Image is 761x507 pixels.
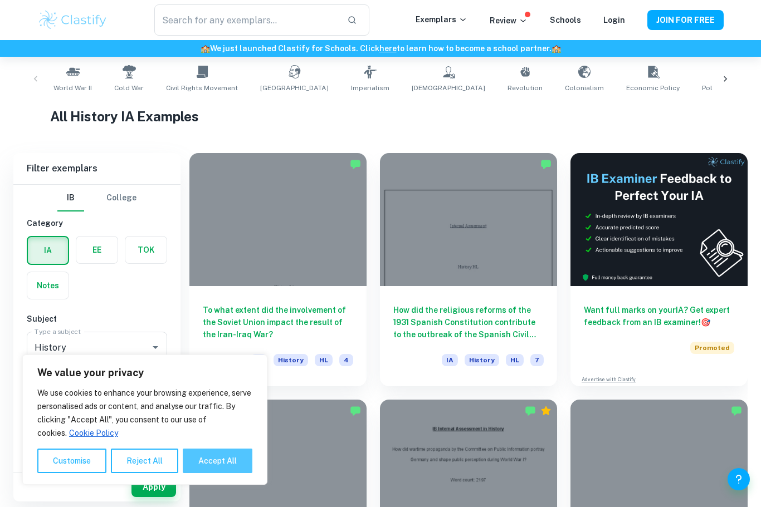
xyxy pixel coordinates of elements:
[183,449,252,473] button: Accept All
[201,44,210,53] span: 🏫
[339,354,353,366] span: 4
[626,83,680,93] span: Economic Policy
[380,153,557,386] a: How did the religious reforms of the 1931 Spanish Constitution contribute to the outbreak of the ...
[442,354,458,366] span: IA
[582,376,636,383] a: Advertise with Clastify
[465,354,499,366] span: History
[540,405,552,416] div: Premium
[27,313,167,325] h6: Subject
[584,304,734,328] h6: Want full marks on your IA ? Get expert feedback from an IB examiner!
[351,83,389,93] span: Imperialism
[251,354,267,366] span: IA
[508,83,543,93] span: Revolution
[148,339,163,355] button: Open
[69,428,119,438] a: Cookie Policy
[166,83,238,93] span: Civil Rights Movement
[189,153,367,386] a: To what extent did the involvement of the Soviet Union impact the result of the Iran-Iraq War?IAH...
[154,4,338,36] input: Search for any exemplars...
[728,468,750,490] button: Help and Feedback
[570,153,748,286] img: Thumbnail
[315,354,333,366] span: HL
[506,354,524,366] span: HL
[37,449,106,473] button: Customise
[379,44,397,53] a: here
[550,16,581,24] a: Schools
[53,83,92,93] span: World War II
[111,449,178,473] button: Reject All
[27,217,167,229] h6: Category
[701,318,710,327] span: 🎯
[647,10,724,30] button: JOIN FOR FREE
[37,386,252,440] p: We use cookies to enhance your browsing experience, serve personalised ads or content, and analys...
[57,185,136,211] div: Filter type choice
[274,354,308,366] span: History
[412,83,485,93] span: [DEMOGRAPHIC_DATA]
[2,42,759,55] h6: We just launched Clastify for Schools. Click to learn how to become a school partner.
[690,342,734,354] span: Promoted
[35,327,81,336] label: Type a subject
[350,159,361,170] img: Marked
[37,9,108,31] img: Clastify logo
[393,304,544,341] h6: How did the religious reforms of the 1931 Spanish Constitution contribute to the outbreak of the ...
[27,272,69,299] button: Notes
[37,366,252,380] p: We value your privacy
[114,83,144,93] span: Cold War
[22,355,267,485] div: We value your privacy
[203,304,353,341] h6: To what extent did the involvement of the Soviet Union impact the result of the Iran-Iraq War?
[565,83,604,93] span: Colonialism
[490,14,528,27] p: Review
[350,405,361,416] img: Marked
[552,44,561,53] span: 🏫
[603,16,625,24] a: Login
[570,153,748,386] a: Want full marks on yourIA? Get expert feedback from an IB examiner!PromotedAdvertise with Clastify
[731,405,742,416] img: Marked
[530,354,544,366] span: 7
[57,185,84,211] button: IB
[540,159,552,170] img: Marked
[416,13,467,26] p: Exemplars
[260,83,329,93] span: [GEOGRAPHIC_DATA]
[125,237,167,263] button: TOK
[13,153,181,184] h6: Filter exemplars
[525,405,536,416] img: Marked
[76,237,118,263] button: EE
[131,477,176,497] button: Apply
[28,237,68,264] button: IA
[106,185,136,211] button: College
[50,106,711,126] h1: All History IA Examples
